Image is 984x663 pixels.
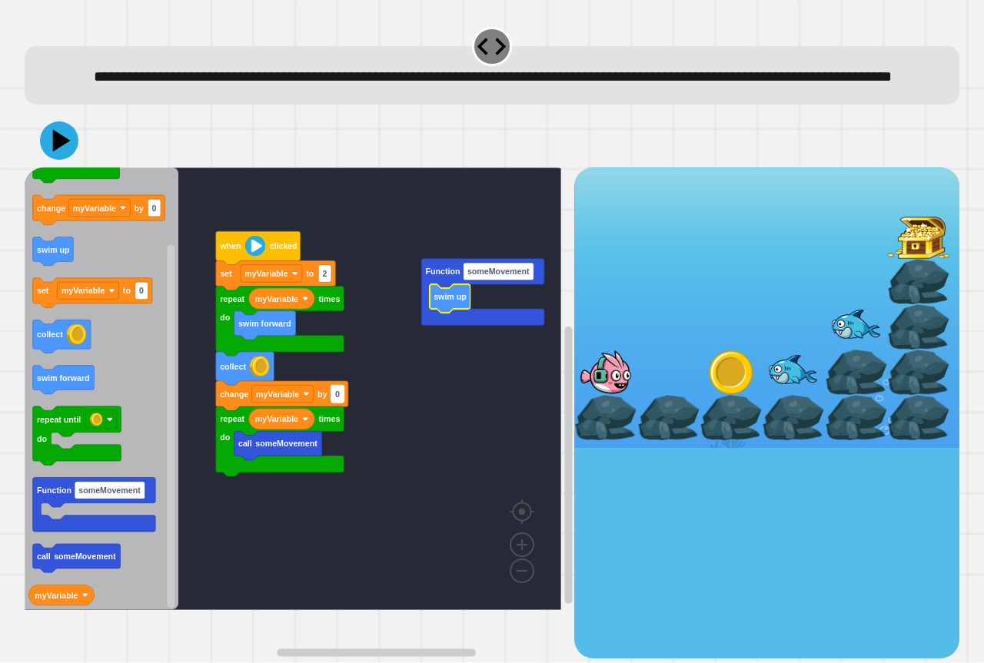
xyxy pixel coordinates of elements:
text: do [37,435,48,444]
text: set [220,269,232,278]
text: Function [426,267,460,277]
text: repeat [220,294,244,303]
text: myVariable [35,592,78,601]
text: swim up [434,292,467,301]
text: to [123,287,131,296]
text: 0 [335,390,340,399]
text: by [135,204,145,213]
text: to [306,269,314,278]
text: myVariable [255,415,298,424]
text: clicked [270,242,298,251]
text: myVariable [244,269,288,278]
div: Blockly Workspace [25,167,574,658]
text: 2 [323,269,327,278]
text: someMovement [54,552,116,562]
text: myVariable [256,390,299,399]
text: myVariable [61,287,105,296]
text: times [318,415,340,424]
text: someMovement [467,267,530,277]
text: call [37,552,51,562]
text: swim forward [37,373,90,383]
text: swim up [37,245,70,254]
text: myVariable [73,204,116,213]
text: do [220,313,231,322]
text: repeat until [37,416,81,425]
text: set [37,287,49,296]
text: collect [37,330,63,340]
text: by [317,390,327,399]
text: repeat [220,415,244,424]
text: change [220,390,248,399]
text: times [318,294,340,303]
text: myVariable [255,294,298,303]
text: swim forward [238,319,291,328]
text: change [37,204,65,213]
text: do [220,433,231,443]
text: 0 [152,204,157,213]
text: collect [220,362,246,371]
text: when [219,242,241,251]
text: 0 [139,287,144,296]
text: Function [37,486,71,496]
text: someMovement [255,439,317,449]
text: someMovement [78,486,141,496]
text: call [238,439,252,449]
